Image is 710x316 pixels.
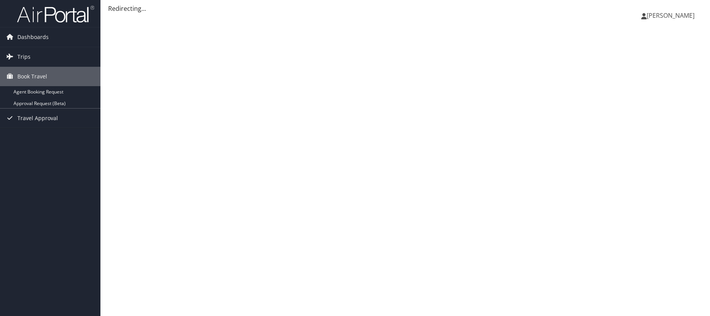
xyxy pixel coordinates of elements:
img: airportal-logo.png [17,5,94,23]
span: Book Travel [17,67,47,86]
div: Redirecting... [108,4,702,13]
span: Travel Approval [17,109,58,128]
span: Trips [17,47,31,66]
a: [PERSON_NAME] [641,4,702,27]
span: [PERSON_NAME] [647,11,695,20]
span: Dashboards [17,27,49,47]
